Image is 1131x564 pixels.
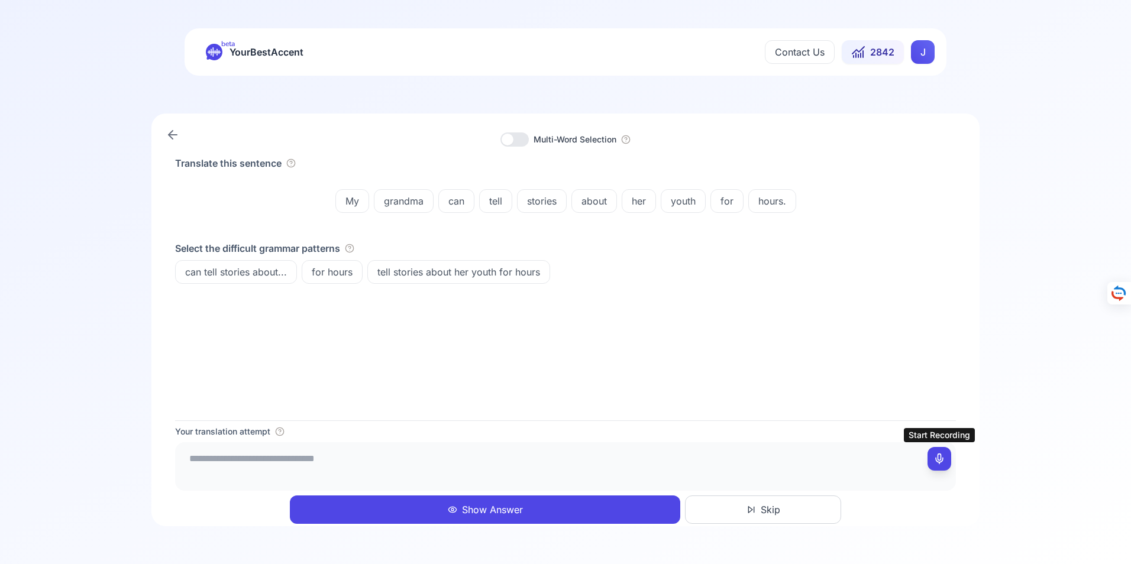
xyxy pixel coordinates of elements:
span: about [572,194,616,208]
span: her [622,194,655,208]
span: Skip [761,503,780,517]
span: beta [221,39,235,48]
button: JJ [911,40,935,64]
span: hours. [749,194,796,208]
div: J [911,40,935,64]
button: My [335,189,369,213]
button: for [710,189,744,213]
span: grandma [374,194,433,208]
span: stories [518,194,566,208]
span: youth [661,194,705,208]
button: Contact Us [765,40,835,64]
span: can tell stories about... [176,265,296,279]
h2: Translate this sentence [175,156,282,170]
h4: Select the difficult grammar patterns [175,241,340,255]
div: Start Recording [904,428,975,442]
h4: Your translation attempt [175,426,270,437]
button: stories [517,189,567,213]
button: tell [479,189,512,213]
span: for [711,194,743,208]
span: tell stories about her youth for hours [368,265,550,279]
span: My [336,194,369,208]
button: grandma [374,189,434,213]
button: about [571,189,617,213]
span: can [439,194,474,208]
button: Skip [685,495,841,524]
button: can [438,189,474,213]
a: betaYourBestAccent [196,44,313,60]
button: 2842 [842,40,904,64]
button: Multi-Word Selection [534,134,616,145]
span: tell [480,194,512,208]
button: her [622,189,656,213]
button: Show Answer [290,495,680,524]
span: YourBestAccent [230,44,303,60]
button: hours. [748,189,796,213]
span: for hours [302,265,362,279]
button: youth [661,189,706,213]
span: 2842 [870,45,894,59]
